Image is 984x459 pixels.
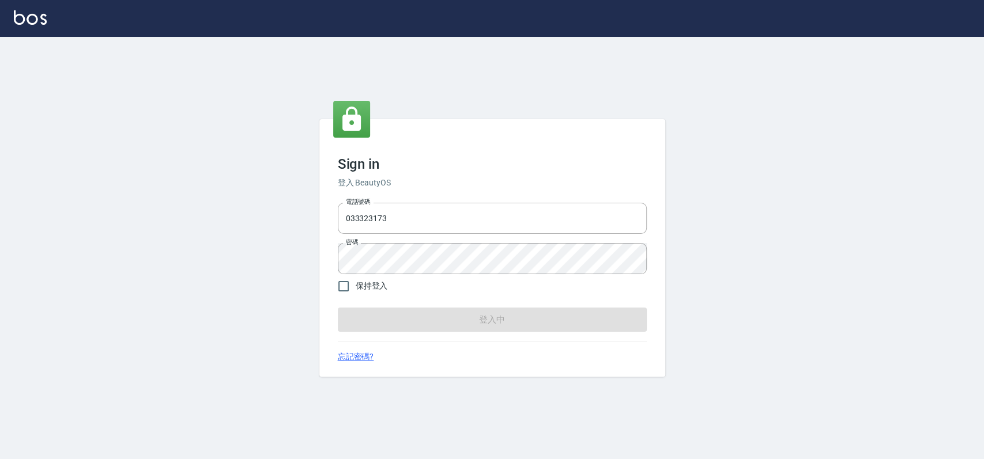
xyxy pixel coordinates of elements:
label: 電話號碼 [346,198,370,206]
img: Logo [14,10,47,25]
a: 忘記密碼? [338,351,374,363]
h3: Sign in [338,156,647,172]
span: 保持登入 [356,280,388,292]
h6: 登入 BeautyOS [338,177,647,189]
label: 密碼 [346,238,358,246]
